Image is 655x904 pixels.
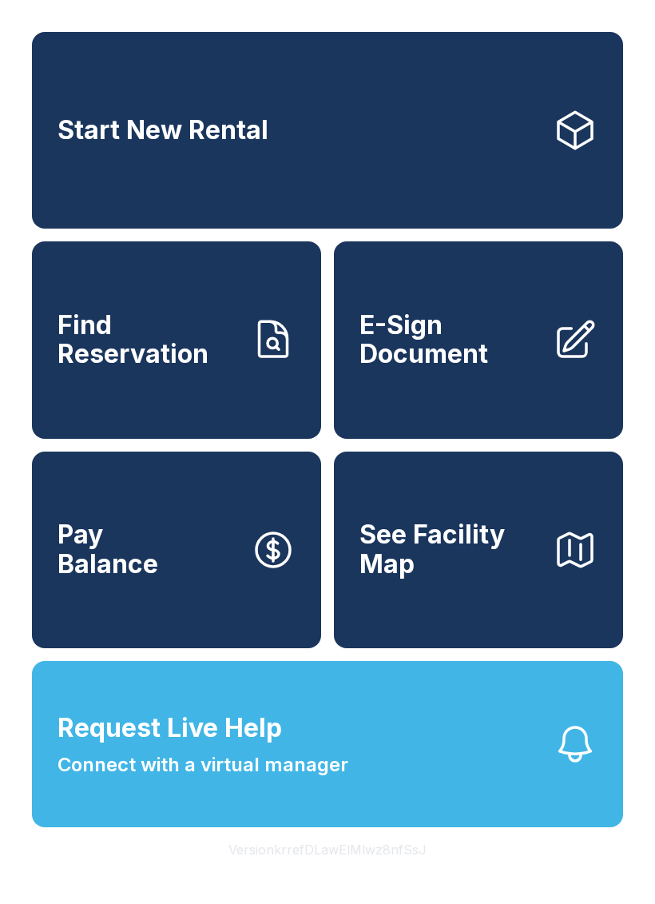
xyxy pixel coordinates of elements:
button: See Facility Map [334,452,623,648]
a: Start New Rental [32,32,623,229]
button: VersionkrrefDLawElMlwz8nfSsJ [216,827,439,872]
span: E-Sign Document [359,311,540,369]
a: E-Sign Document [334,241,623,438]
span: See Facility Map [359,520,540,579]
button: PayBalance [32,452,321,648]
span: Connect with a virtual manager [58,751,348,779]
button: Request Live HelpConnect with a virtual manager [32,661,623,827]
span: Start New Rental [58,116,268,145]
span: Find Reservation [58,311,238,369]
span: Request Live Help [58,709,282,747]
a: Find Reservation [32,241,321,438]
span: Pay Balance [58,520,158,579]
